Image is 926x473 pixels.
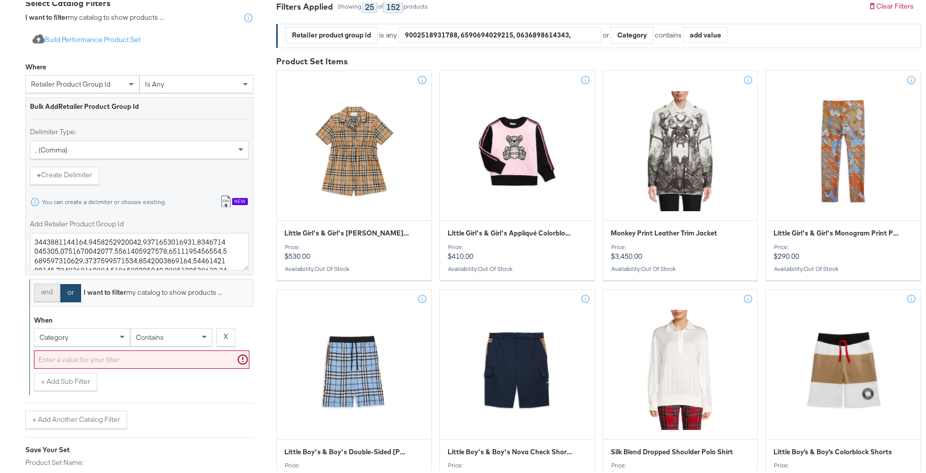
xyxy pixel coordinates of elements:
div: Category [611,25,653,41]
input: Enter a value for your filter [34,348,249,367]
p: $3,450.00 [611,242,750,259]
strong: X [224,330,228,339]
div: Availability : [611,263,750,270]
div: Showing [337,1,362,8]
div: Retailer product group id [286,25,377,41]
div: is any [378,28,398,38]
div: Price: [284,460,424,467]
div: Bulk Add Retailer Product Group Id [30,100,249,109]
div: Where [25,60,46,70]
div: Price: [284,242,424,249]
span: out of stock [804,263,838,270]
span: Little Girl's & Girl's Monogram Print Pants [773,226,899,236]
div: Price: [611,460,750,467]
div: New [232,196,248,203]
div: Availability : [773,263,913,270]
button: and [34,282,60,300]
strong: I want to filter [84,286,126,295]
div: When [34,313,53,323]
button: or [60,282,81,300]
span: Little Boy's & Boy's Double-Sided Milo Shorts [284,445,410,455]
div: Price: [448,460,587,467]
div: Price: [611,242,750,249]
div: Price: [773,242,913,249]
label: Product Set Name: [25,456,253,465]
div: Price: [773,460,913,467]
button: + Add Sub Filter [34,371,97,389]
span: Monkey Print Leather Trim Jacket [611,226,717,236]
span: is any [145,77,164,87]
div: Product Set Items [276,54,921,65]
span: Little Girl's & Girl's Appliqué Colorblock Sweatshirt [448,226,573,236]
div: of [377,1,383,8]
strong: I want to filter [25,11,68,20]
p: $530.00 [284,242,424,259]
p: $290.00 [773,242,913,259]
button: Build Performance Product Set [25,29,147,48]
div: products [403,1,428,8]
div: add value [684,25,727,41]
span: , (comma) [35,143,67,152]
div: 9002518931788, 6590694029215, 0636898614343, 9537650493118, 6579612966866, 5143433248223, 0255405... [399,25,601,41]
label: Delimiter Type: [30,125,249,135]
label: Add Retailer Product Group Id [30,217,249,227]
span: category [40,331,68,340]
button: +Create Delimiter [30,165,99,183]
div: You can create a delimiter or choose existing. [42,196,166,204]
div: my catalog to show products ... [25,11,164,21]
div: contains [653,28,683,38]
div: Price: [448,242,587,249]
button: X [216,326,235,344]
div: Availability : [448,263,587,270]
span: Silk Blend Dropped Shoulder Polo Shirt [611,445,733,455]
span: out of stock [315,263,349,270]
div: or [603,25,728,42]
span: out of stock [641,263,676,270]
button: + Add Another Catalog Filter [25,409,127,427]
p: $410.00 [448,242,587,259]
div: Availability : [284,263,424,270]
span: out of stock [478,263,512,270]
textarea: 3443881144164,9458252920042,9371653016931,8346714045305,0751670042077,5561405927578,6511195456554... [30,231,249,268]
span: Little Boy’s & Boy’s Colorblock Shorts [773,445,892,455]
span: retailer product group id [31,77,110,87]
span: Little Boy's & Boy's Nova Check Shorts [448,445,573,455]
div: my catalog to show products ... [81,286,223,295]
span: contains [136,331,164,340]
span: Little Girl's & Girl's Meredith Check Playsuit [284,226,410,236]
div: Save Your Set [25,443,253,453]
strong: + [37,168,41,178]
button: New [213,191,255,210]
